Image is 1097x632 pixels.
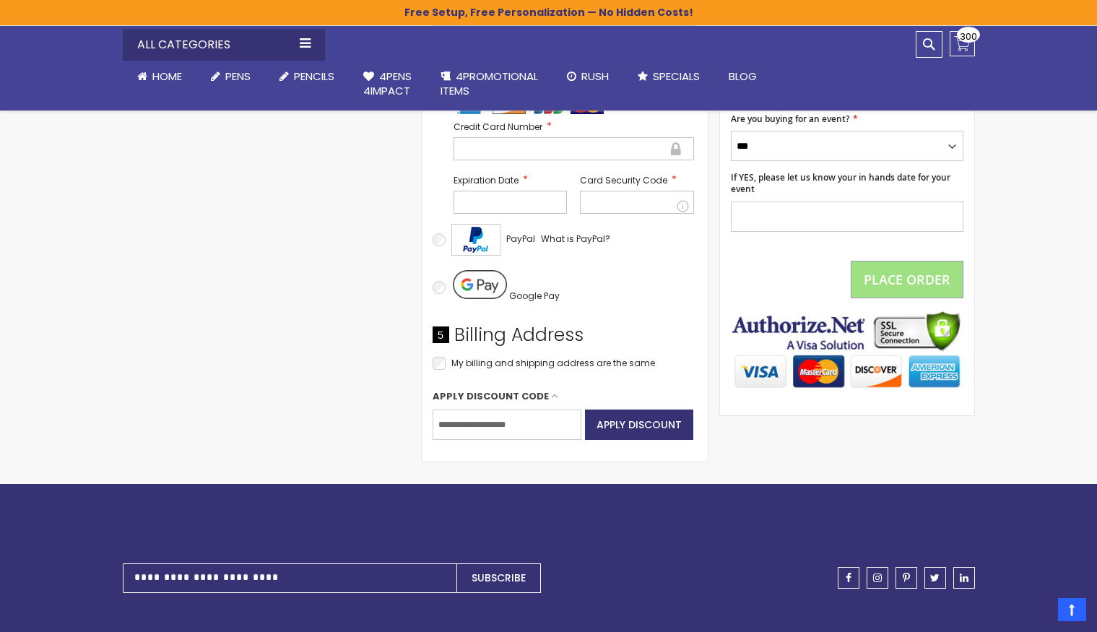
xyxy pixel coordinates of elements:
[552,61,623,92] a: Rush
[123,29,325,61] div: All Categories
[509,290,560,302] span: Google Pay
[960,573,968,583] span: linkedin
[960,30,977,43] span: 300
[472,571,526,585] span: Subscribe
[846,573,851,583] span: facebook
[903,573,910,583] span: pinterest
[581,69,609,84] span: Rush
[950,31,975,56] a: 300
[653,69,700,84] span: Specials
[506,233,535,245] span: PayPal
[585,410,693,440] button: Apply Discount
[541,233,610,245] span: What is PayPal?
[896,567,917,589] a: pinterest
[363,69,412,98] span: 4Pens 4impact
[456,563,541,593] button: Subscribe
[426,61,552,108] a: 4PROMOTIONALITEMS
[265,61,349,92] a: Pencils
[714,61,771,92] a: Blog
[731,113,849,125] span: Are you buying for an event?
[867,567,888,589] a: instagram
[454,173,568,187] label: Expiration Date
[541,230,610,248] a: What is PayPal?
[123,61,196,92] a: Home
[953,567,975,589] a: linkedin
[453,270,507,299] img: Pay with Google Pay
[597,417,682,432] span: Apply Discount
[433,323,697,355] div: Billing Address
[225,69,251,84] span: Pens
[152,69,182,84] span: Home
[669,140,682,157] div: Secure transaction
[441,69,538,98] span: 4PROMOTIONAL ITEMS
[196,61,265,92] a: Pens
[294,69,334,84] span: Pencils
[433,390,549,403] span: Apply Discount Code
[838,567,859,589] a: facebook
[451,224,500,256] img: Acceptance Mark
[873,573,882,583] span: instagram
[451,357,655,369] span: My billing and shipping address are the same
[930,573,940,583] span: twitter
[1058,598,1086,621] a: Top
[729,69,757,84] span: Blog
[623,61,714,92] a: Specials
[924,567,946,589] a: twitter
[454,120,694,134] label: Credit Card Number
[580,173,694,187] label: Card Security Code
[349,61,426,108] a: 4Pens4impact
[731,171,950,195] span: If YES, please let us know your in hands date for your event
